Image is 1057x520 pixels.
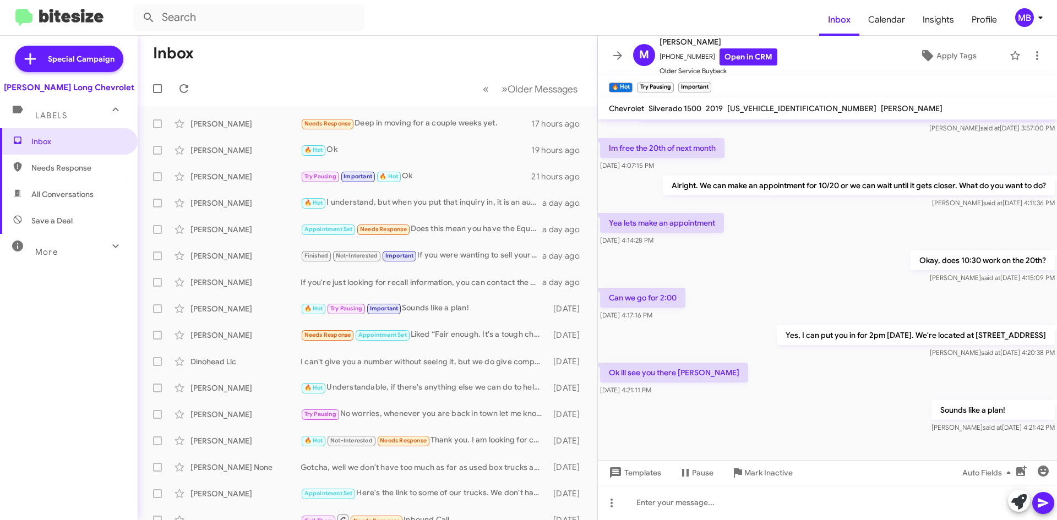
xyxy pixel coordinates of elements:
span: Labels [35,111,67,121]
div: [PERSON_NAME] None [190,462,301,473]
div: a day ago [542,198,589,209]
span: Appointment Set [358,331,407,338]
div: [DATE] [548,435,589,446]
span: Special Campaign [48,53,115,64]
a: Calendar [859,4,914,36]
span: Older Messages [508,83,577,95]
div: [PERSON_NAME] [190,118,301,129]
div: [PERSON_NAME] [190,382,301,393]
span: Inbox [31,136,125,147]
span: Templates [607,463,661,483]
div: Does this mean you have the Equinox Ev that I was looking for with all of the tax credits??? [301,223,542,236]
div: No worries, whenever you are back in town let me know so I can give you an offer. Happy Hunting! [301,408,548,420]
span: 🔥 Hot [304,305,323,312]
span: said at [981,348,1000,357]
span: [PERSON_NAME] [DATE] 3:57:00 PM [929,124,1055,132]
div: [PERSON_NAME] [190,250,301,261]
span: Pause [692,463,713,483]
span: 🔥 Hot [304,199,323,206]
button: Mark Inactive [722,463,802,483]
button: Apply Tags [891,46,1004,65]
a: Special Campaign [15,46,123,72]
span: [DATE] 4:14:28 PM [600,236,653,244]
span: Older Service Buyback [660,65,777,76]
p: Im free the 20th of next month [600,138,724,158]
small: Try Pausing [637,83,673,92]
span: Not-Interested [330,437,373,444]
div: [PERSON_NAME] [190,435,301,446]
span: Important [370,305,399,312]
span: Needs Response [31,162,125,173]
span: Needs Response [360,226,407,233]
div: MB [1015,8,1034,27]
div: Thank you. I am looking for chevy or gmc 2020 or newer. My truck is well maintained and i would b... [301,434,548,447]
span: All Conversations [31,189,94,200]
span: [PERSON_NAME] [DATE] 4:21:42 PM [931,423,1055,431]
div: [PERSON_NAME] [190,330,301,341]
small: 🔥 Hot [609,83,633,92]
span: M [639,46,649,64]
p: Sounds like a plan! [931,400,1055,420]
span: More [35,247,58,257]
div: [PERSON_NAME] [190,303,301,314]
button: Auto Fields [954,463,1024,483]
span: Apply Tags [936,46,977,65]
span: [PHONE_NUMBER] [660,48,777,65]
div: [PERSON_NAME] [190,277,301,288]
div: a day ago [542,224,589,235]
div: [DATE] [548,488,589,499]
div: [DATE] [548,356,589,367]
button: Previous [476,78,495,100]
span: [PERSON_NAME] [660,35,777,48]
div: If you're just looking for recall information, you can contact the manufacturer or go online to c... [301,277,542,288]
span: Needs Response [380,437,427,444]
span: said at [980,124,1000,132]
span: Save a Deal [31,215,73,226]
span: Try Pausing [330,305,362,312]
span: Inbox [819,4,859,36]
button: Next [495,78,584,100]
span: [DATE] 4:21:11 PM [600,386,651,394]
span: 🔥 Hot [304,384,323,391]
button: Templates [598,463,670,483]
span: Chevrolet [609,103,644,113]
input: Search [133,4,364,31]
span: said at [983,199,1002,207]
div: I understand, but when you put that inquiry in, it is an automated system giving you an estimated... [301,196,542,209]
div: [PERSON_NAME] [190,145,301,156]
p: Can we go for 2:00 [600,288,685,308]
span: [PERSON_NAME] [DATE] 4:20:38 PM [930,348,1055,357]
span: Needs Response [304,120,351,127]
a: Open in CRM [720,48,777,65]
span: » [502,82,508,96]
div: [PERSON_NAME] Long Chevrolet [4,82,134,93]
div: [PERSON_NAME] [190,171,301,182]
nav: Page navigation example [477,78,584,100]
div: Understandable, if there's anything else we can do to help you out please let us know! [301,381,548,394]
button: MB [1006,8,1045,27]
span: said at [983,423,1002,431]
div: [PERSON_NAME] [190,409,301,420]
p: Alright. We can make an appointment for 10/20 or we can wait until it gets closer. What do you wa... [663,176,1055,195]
span: 🔥 Hot [304,146,323,154]
span: « [483,82,489,96]
span: [DATE] 4:17:16 PM [600,311,652,319]
div: If you were wanting to sell your equinox you may just want to sell it locally do avoid shipping c... [301,249,542,262]
div: [DATE] [548,382,589,393]
span: Appointment Set [304,226,353,233]
div: [PERSON_NAME] [190,224,301,235]
div: [PERSON_NAME] [190,198,301,209]
div: [PERSON_NAME] [190,488,301,499]
span: Important [344,173,372,180]
a: Profile [963,4,1006,36]
div: Sounds like a plan! [301,302,548,315]
div: 21 hours ago [531,171,589,182]
span: 2019 [706,103,723,113]
div: Here's the link to some of our trucks. We don't have any new corvettes currently because our Z06 ... [301,487,548,500]
div: Dinohead Llc [190,356,301,367]
span: Needs Response [304,331,351,338]
div: 19 hours ago [531,145,589,156]
span: Auto Fields [962,463,1015,483]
